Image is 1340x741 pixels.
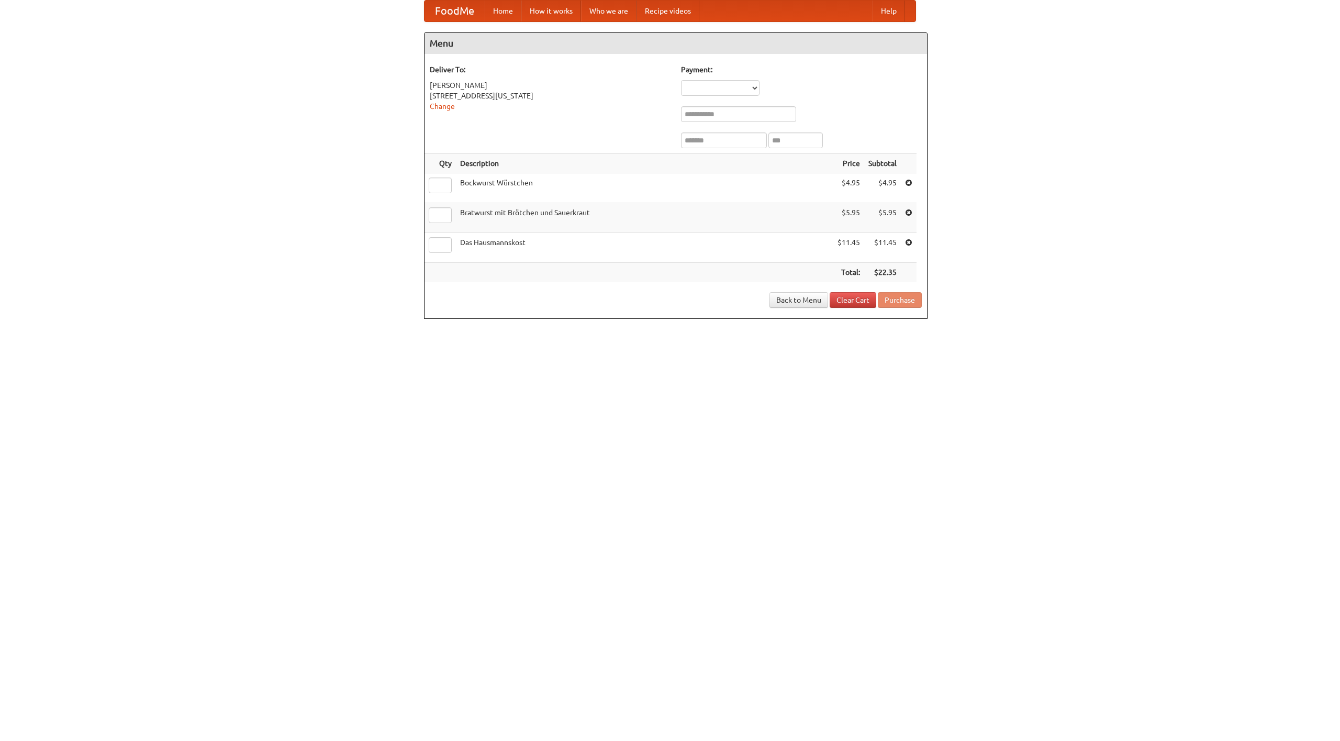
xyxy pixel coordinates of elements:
[456,154,833,173] th: Description
[769,292,828,308] a: Back to Menu
[430,102,455,110] a: Change
[864,203,901,233] td: $5.95
[430,64,671,75] h5: Deliver To:
[430,91,671,101] div: [STREET_ADDRESS][US_STATE]
[581,1,636,21] a: Who we are
[864,154,901,173] th: Subtotal
[864,263,901,282] th: $22.35
[681,64,922,75] h5: Payment:
[456,173,833,203] td: Bockwurst Würstchen
[864,173,901,203] td: $4.95
[425,1,485,21] a: FoodMe
[830,292,876,308] a: Clear Cart
[873,1,905,21] a: Help
[864,233,901,263] td: $11.45
[521,1,581,21] a: How it works
[878,292,922,308] button: Purchase
[425,154,456,173] th: Qty
[485,1,521,21] a: Home
[456,233,833,263] td: Das Hausmannskost
[833,263,864,282] th: Total:
[425,33,927,54] h4: Menu
[833,233,864,263] td: $11.45
[636,1,699,21] a: Recipe videos
[833,203,864,233] td: $5.95
[430,80,671,91] div: [PERSON_NAME]
[456,203,833,233] td: Bratwurst mit Brötchen und Sauerkraut
[833,173,864,203] td: $4.95
[833,154,864,173] th: Price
